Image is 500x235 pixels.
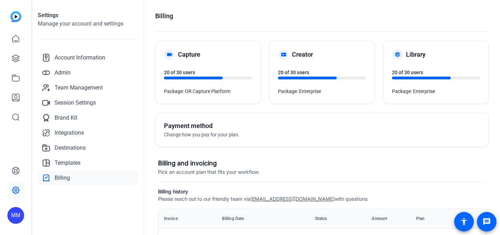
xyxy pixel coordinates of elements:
[38,20,138,28] h2: Manage your account and settings
[38,141,138,155] a: Destinations
[38,111,138,125] a: Brand Kit
[483,218,491,226] mat-icon: message
[406,50,426,59] h5: Library
[155,11,173,21] h1: Billing
[164,88,230,94] span: Package: OR Capture Platform
[38,156,138,170] a: Templates
[164,132,240,137] span: Change how you pay for your plan.
[158,169,259,175] span: Pick an account plan that fits your workflow.
[158,209,216,228] th: Invoice
[38,66,138,80] a: Admin
[278,88,321,94] span: Package: Enterprise
[38,81,138,95] a: Team Management
[250,196,335,202] a: [EMAIL_ADDRESS][DOMAIN_NAME]
[178,50,200,59] h5: Capture
[38,96,138,110] a: Session Settings
[158,158,486,168] h3: Billing and invoicing
[55,144,86,152] span: Destinations
[158,188,486,195] h5: Billing history
[38,11,138,20] h1: Settings
[38,171,138,185] a: Billing
[55,159,80,167] span: Templates
[55,84,103,92] span: Team Management
[410,209,457,228] th: Plan
[38,126,138,140] a: Integrations
[55,114,77,122] span: Brand Kit
[38,51,138,65] a: Account Information
[392,70,423,75] span: 20 of 30 users
[7,207,24,224] div: MM
[55,99,96,107] span: Session Settings
[292,50,313,59] h5: Creator
[55,69,71,77] span: Admin
[164,70,195,75] span: 20 of 30 users
[348,209,410,228] th: Amount
[460,218,468,226] mat-icon: accessibility
[55,174,70,182] span: Billing
[294,209,348,228] th: Status
[216,209,294,228] th: Billing Date
[55,54,105,62] span: Account Information
[278,70,309,75] span: 20 of 30 users
[392,88,435,94] span: Package: Enterprise
[55,129,84,137] span: Integrations
[158,196,367,202] span: Please reach out to our friendly team via with questions
[10,11,21,22] img: blue-gradient.svg
[158,209,486,229] table: invoices-table
[164,121,322,131] h5: Payment method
